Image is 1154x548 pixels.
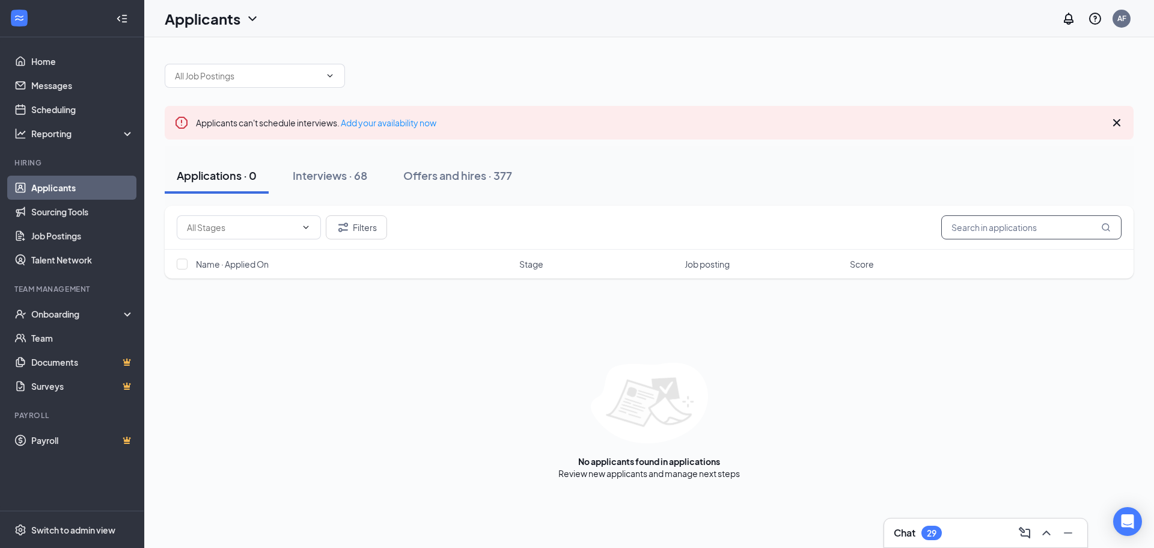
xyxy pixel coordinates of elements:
[301,223,311,232] svg: ChevronDown
[31,128,135,140] div: Reporting
[31,97,134,122] a: Scheduling
[14,158,132,168] div: Hiring
[1088,11,1102,26] svg: QuestionInfo
[326,215,387,239] button: Filter Filters
[293,168,367,183] div: Interviews · 68
[894,526,915,540] h3: Chat
[116,13,128,25] svg: Collapse
[927,528,936,538] div: 29
[31,326,134,350] a: Team
[1061,11,1076,26] svg: Notifications
[403,168,512,183] div: Offers and hires · 377
[1101,223,1111,232] svg: MagnifyingGlass
[1117,13,1126,23] div: AF
[175,69,320,82] input: All Job Postings
[558,467,740,479] div: Review new applicants and manage next steps
[31,374,134,398] a: SurveysCrown
[14,308,26,320] svg: UserCheck
[31,200,134,224] a: Sourcing Tools
[13,12,25,24] svg: WorkstreamLogo
[941,215,1122,239] input: Search in applications
[1113,507,1142,536] div: Open Intercom Messenger
[14,410,132,420] div: Payroll
[174,115,189,130] svg: Error
[14,284,132,294] div: Team Management
[578,455,720,467] div: No applicants found in applications
[1015,523,1034,543] button: ComposeMessage
[31,350,134,374] a: DocumentsCrown
[31,176,134,200] a: Applicants
[14,524,26,536] svg: Settings
[1039,526,1054,540] svg: ChevronUp
[31,224,134,248] a: Job Postings
[1061,526,1075,540] svg: Minimize
[31,524,115,536] div: Switch to admin view
[1037,523,1056,543] button: ChevronUp
[341,117,436,128] a: Add your availability now
[31,49,134,73] a: Home
[1110,115,1124,130] svg: Cross
[1058,523,1078,543] button: Minimize
[336,220,350,235] svg: Filter
[1018,526,1032,540] svg: ComposeMessage
[850,258,874,270] span: Score
[187,221,296,234] input: All Stages
[31,308,124,320] div: Onboarding
[591,363,708,443] img: empty-state
[196,258,269,270] span: Name · Applied On
[519,258,543,270] span: Stage
[177,168,257,183] div: Applications · 0
[31,73,134,97] a: Messages
[165,8,240,29] h1: Applicants
[196,117,436,128] span: Applicants can't schedule interviews.
[245,11,260,26] svg: ChevronDown
[685,258,730,270] span: Job posting
[14,128,26,140] svg: Analysis
[31,248,134,272] a: Talent Network
[31,428,134,452] a: PayrollCrown
[325,71,335,81] svg: ChevronDown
